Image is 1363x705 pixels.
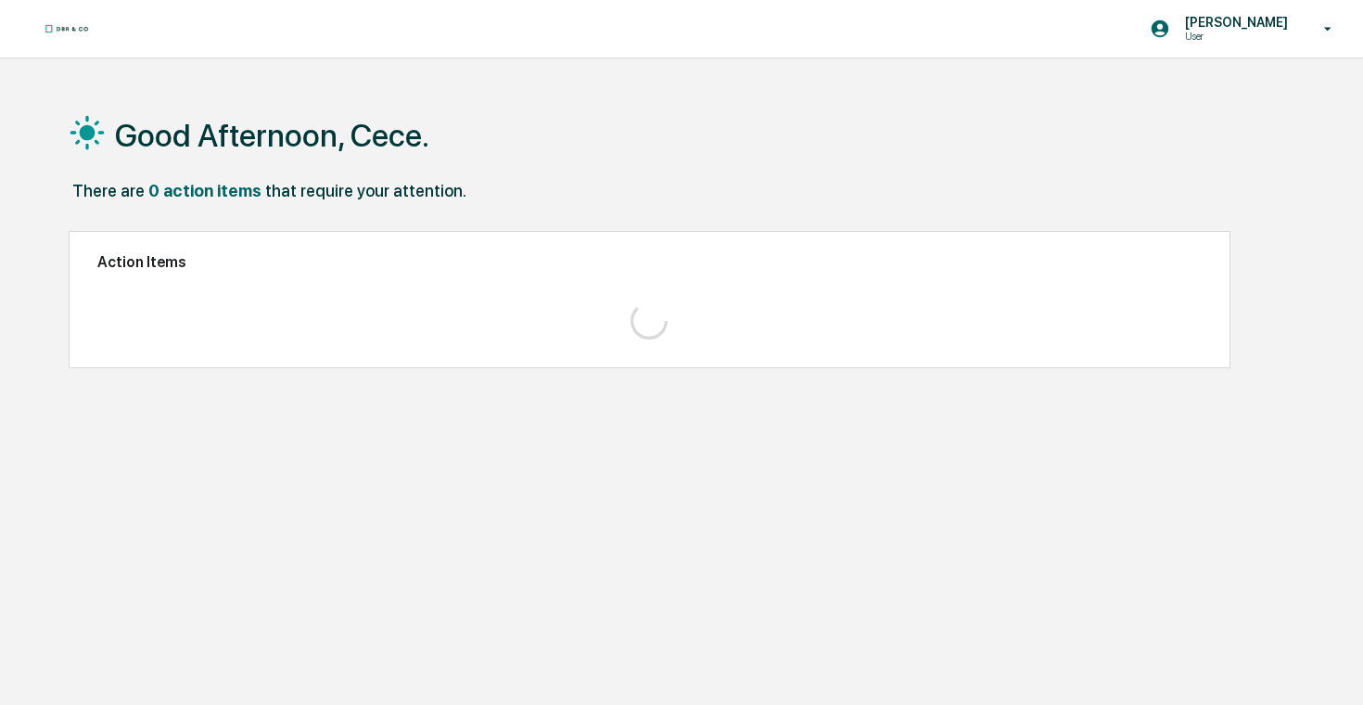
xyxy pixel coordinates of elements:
div: There are [72,181,145,200]
h1: Good Afternoon, Cece. [115,117,429,154]
div: that require your attention. [265,181,466,200]
p: [PERSON_NAME] [1170,15,1297,30]
img: logo [45,24,89,33]
div: 0 action items [148,181,261,200]
h2: Action Items [97,253,1202,271]
p: User [1170,30,1297,43]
